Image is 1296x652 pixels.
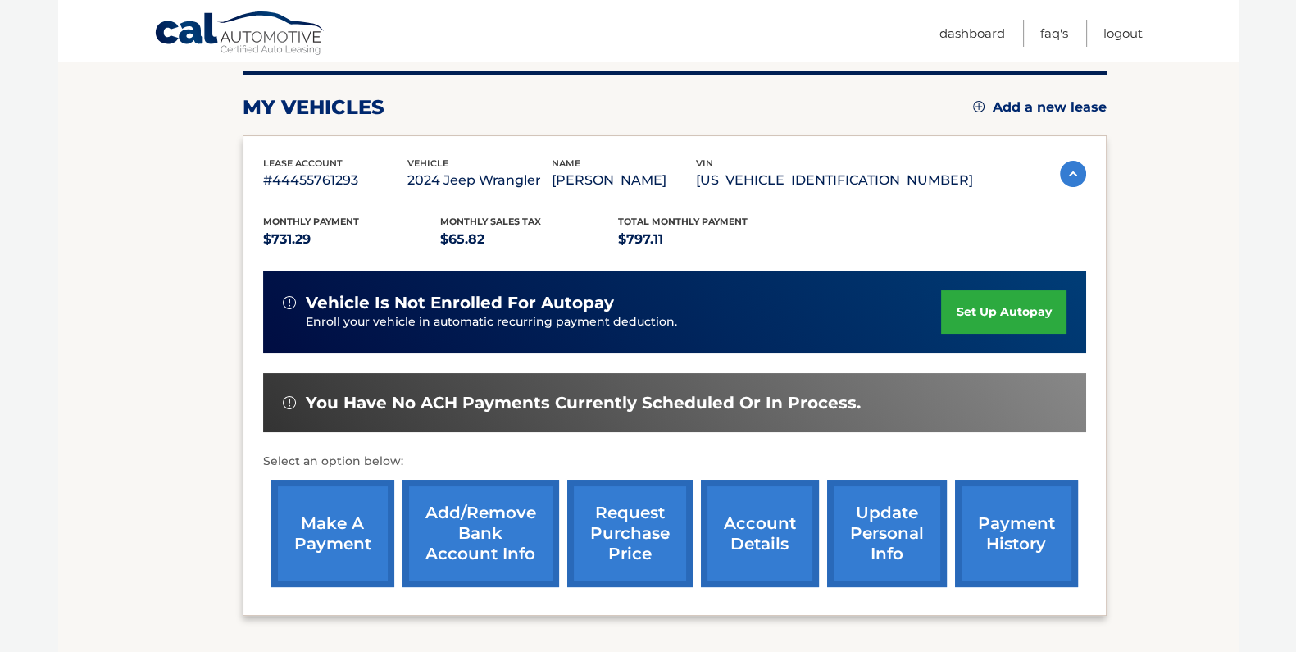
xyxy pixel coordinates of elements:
[552,169,696,192] p: [PERSON_NAME]
[618,228,796,251] p: $797.11
[1040,20,1068,47] a: FAQ's
[973,101,985,112] img: add.svg
[440,216,541,227] span: Monthly sales Tax
[701,480,819,587] a: account details
[263,452,1086,472] p: Select an option below:
[1060,161,1086,187] img: accordion-active.svg
[402,480,559,587] a: Add/Remove bank account info
[440,228,618,251] p: $65.82
[263,157,343,169] span: lease account
[552,157,580,169] span: name
[271,480,394,587] a: make a payment
[827,480,947,587] a: update personal info
[1103,20,1143,47] a: Logout
[618,216,748,227] span: Total Monthly Payment
[696,169,973,192] p: [US_VEHICLE_IDENTIFICATION_NUMBER]
[243,95,384,120] h2: my vehicles
[283,296,296,309] img: alert-white.svg
[263,228,441,251] p: $731.29
[407,169,552,192] p: 2024 Jeep Wrangler
[696,157,713,169] span: vin
[306,293,614,313] span: vehicle is not enrolled for autopay
[263,216,359,227] span: Monthly Payment
[955,480,1078,587] a: payment history
[283,396,296,409] img: alert-white.svg
[941,290,1066,334] a: set up autopay
[407,157,448,169] span: vehicle
[154,11,326,58] a: Cal Automotive
[973,99,1107,116] a: Add a new lease
[939,20,1005,47] a: Dashboard
[263,169,407,192] p: #44455761293
[567,480,693,587] a: request purchase price
[306,313,942,331] p: Enroll your vehicle in automatic recurring payment deduction.
[306,393,861,413] span: You have no ACH payments currently scheduled or in process.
